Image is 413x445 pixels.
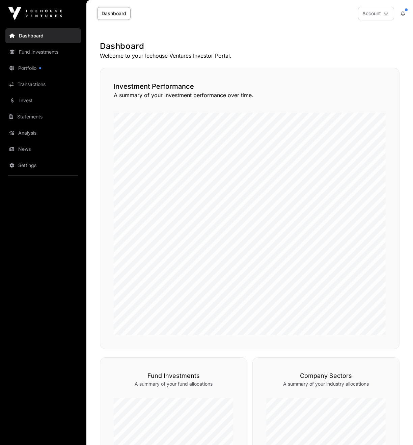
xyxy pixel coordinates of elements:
[266,371,386,381] h3: Company Sectors
[97,7,131,20] a: Dashboard
[114,381,233,387] p: A summary of your fund allocations
[5,126,81,140] a: Analysis
[5,93,81,108] a: Invest
[5,61,81,76] a: Portfolio
[114,371,233,381] h3: Fund Investments
[5,158,81,173] a: Settings
[5,109,81,124] a: Statements
[8,7,62,20] img: Icehouse Ventures Logo
[266,381,386,387] p: A summary of your industry allocations
[114,82,386,91] h2: Investment Performance
[5,28,81,43] a: Dashboard
[100,52,400,60] p: Welcome to your Icehouse Ventures Investor Portal.
[5,142,81,157] a: News
[114,91,386,99] p: A summary of your investment performance over time.
[379,413,413,445] iframe: Chat Widget
[5,77,81,92] a: Transactions
[100,41,400,52] h1: Dashboard
[358,7,394,20] button: Account
[5,45,81,59] a: Fund Investments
